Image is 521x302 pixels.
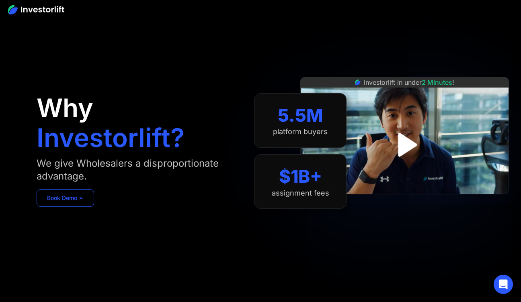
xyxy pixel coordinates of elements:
div: $1B+ [279,166,322,187]
h1: Why [37,95,93,121]
div: Open Intercom Messenger [494,275,513,294]
div: We give Wholesalers a disproportionate advantage. [37,157,238,183]
iframe: Customer reviews powered by Trustpilot [345,198,465,208]
h1: Investorlift? [37,125,185,151]
span: 2 Minutes [422,78,452,86]
div: platform buyers [273,127,328,136]
a: Book Demo ➢ [37,189,94,207]
div: Investorlift in under ! [364,78,454,87]
div: assignment fees [272,189,329,198]
div: 5.5M [278,105,323,126]
a: open lightbox [387,127,423,163]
